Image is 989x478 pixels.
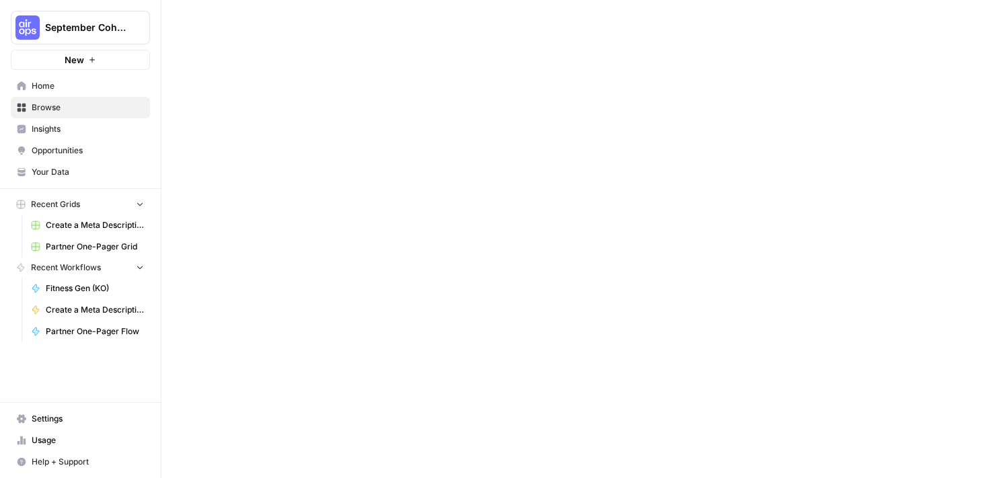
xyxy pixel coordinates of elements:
[11,50,150,70] button: New
[31,198,80,210] span: Recent Grids
[11,194,150,214] button: Recent Grids
[32,456,144,468] span: Help + Support
[32,434,144,446] span: Usage
[46,219,144,231] span: Create a Meta Description ([PERSON_NAME]
[25,236,150,257] a: Partner One-Pager Grid
[11,97,150,118] a: Browse
[32,166,144,178] span: Your Data
[11,451,150,473] button: Help + Support
[25,278,150,299] a: Fitness Gen (KO)
[32,102,144,114] span: Browse
[25,321,150,342] a: Partner One-Pager Flow
[11,140,150,161] a: Opportunities
[32,413,144,425] span: Settings
[11,75,150,97] a: Home
[45,21,126,34] span: September Cohort
[32,80,144,92] span: Home
[65,53,84,67] span: New
[32,123,144,135] span: Insights
[46,304,144,316] span: Create a Meta Description ([PERSON_NAME])
[46,325,144,337] span: Partner One-Pager Flow
[46,282,144,294] span: Fitness Gen (KO)
[11,11,150,44] button: Workspace: September Cohort
[11,257,150,278] button: Recent Workflows
[11,408,150,430] a: Settings
[11,118,150,140] a: Insights
[31,262,101,274] span: Recent Workflows
[32,145,144,157] span: Opportunities
[25,299,150,321] a: Create a Meta Description ([PERSON_NAME])
[15,15,40,40] img: September Cohort Logo
[46,241,144,253] span: Partner One-Pager Grid
[11,161,150,183] a: Your Data
[25,214,150,236] a: Create a Meta Description ([PERSON_NAME]
[11,430,150,451] a: Usage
